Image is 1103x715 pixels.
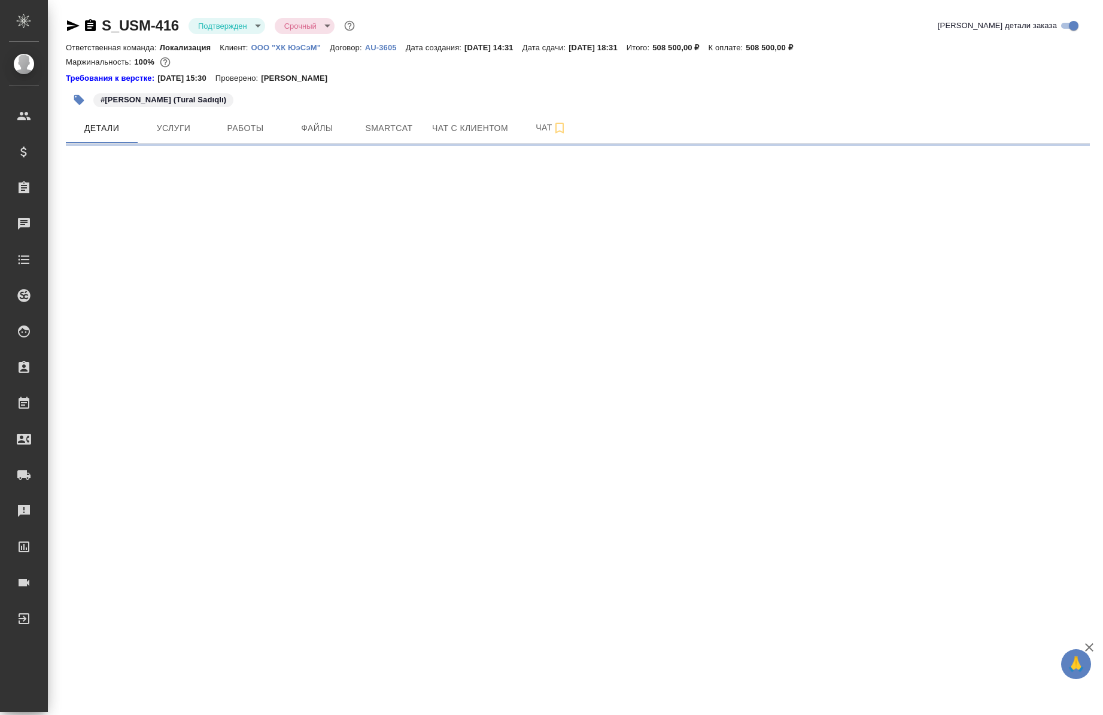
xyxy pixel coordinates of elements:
[157,54,173,70] button: 0.00 RUB;
[251,42,330,52] a: ООО "ХК ЮэСэМ"
[220,43,251,52] p: Клиент:
[189,18,265,34] div: Подтвержден
[360,121,418,136] span: Smartcat
[288,121,346,136] span: Файлы
[569,43,627,52] p: [DATE] 18:31
[217,121,274,136] span: Работы
[134,57,157,66] p: 100%
[73,121,130,136] span: Детали
[1061,649,1091,679] button: 🙏
[83,19,98,33] button: Скопировать ссылку
[66,43,160,52] p: Ответственная команда:
[746,43,801,52] p: 508 500,00 ₽
[275,18,335,34] div: Подтвержден
[66,72,157,84] a: Требования к верстке:
[157,72,215,84] p: [DATE] 15:30
[552,121,567,135] svg: Подписаться
[432,121,508,136] span: Чат с клиентом
[365,42,406,52] a: AU-3605
[1066,652,1086,677] span: 🙏
[522,43,569,52] p: Дата сдачи:
[66,87,92,113] button: Добавить тэг
[406,43,464,52] p: Дата создания:
[261,72,336,84] p: [PERSON_NAME]
[160,43,220,52] p: Локализация
[145,121,202,136] span: Услуги
[66,19,80,33] button: Скопировать ссылку для ЯМессенджера
[330,43,365,52] p: Договор:
[522,120,580,135] span: Чат
[652,43,708,52] p: 508 500,00 ₽
[66,72,157,84] div: Нажми, чтобы открыть папку с инструкцией
[627,43,652,52] p: Итого:
[66,57,134,66] p: Маржинальность:
[709,43,746,52] p: К оплате:
[101,94,226,106] p: #[PERSON_NAME] (Тural Sadıqlı)
[102,17,179,34] a: S_USM-416
[281,21,320,31] button: Срочный
[195,21,251,31] button: Подтвержден
[342,18,357,34] button: Доп статусы указывают на важность/срочность заказа
[938,20,1057,32] span: [PERSON_NAME] детали заказа
[365,43,406,52] p: AU-3605
[92,94,235,104] span: Турал Садыглы (Тural Sadıqlı)
[251,43,330,52] p: ООО "ХК ЮэСэМ"
[464,43,522,52] p: [DATE] 14:31
[215,72,262,84] p: Проверено:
